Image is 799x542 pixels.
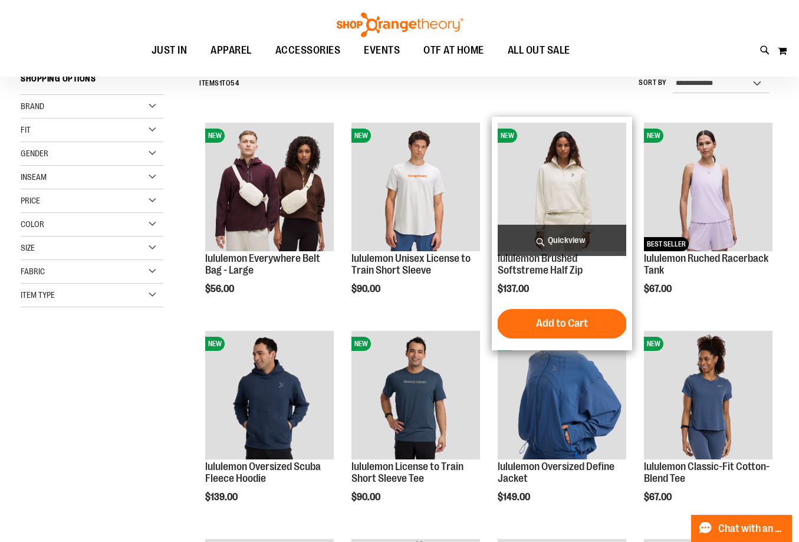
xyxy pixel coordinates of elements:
[498,129,517,143] span: NEW
[21,267,45,276] span: Fabric
[508,37,570,64] span: ALL OUT SALE
[346,325,486,533] div: product
[351,461,463,484] a: lululemon License to Train Short Sleeve Tee
[346,117,486,324] div: product
[498,252,583,276] a: lululemon Brushed Softstreme Half Zip
[205,461,321,484] a: lululemon Oversized Scuba Fleece Hoodie
[21,149,48,158] span: Gender
[199,325,340,533] div: product
[351,129,371,143] span: NEW
[205,492,239,502] span: $139.00
[638,325,778,533] div: product
[205,252,320,276] a: lululemon Everywhere Belt Bag - Large
[199,117,340,324] div: product
[644,284,673,294] span: $67.00
[205,129,225,143] span: NEW
[21,68,163,95] strong: Shopping Options
[498,461,614,484] a: lululemon Oversized Define Jacket
[351,337,371,351] span: NEW
[205,337,225,351] span: NEW
[21,243,35,252] span: Size
[364,37,400,64] span: EVENTS
[21,172,47,182] span: Inseam
[21,290,55,300] span: Item Type
[351,331,480,461] a: lululemon License to Train Short Sleeve TeeNEW
[351,331,480,459] img: lululemon License to Train Short Sleeve Tee
[351,492,382,502] span: $90.00
[644,123,772,251] img: lululemon Ruched Racerback Tank
[644,331,772,461] a: lululemon Classic-Fit Cotton-Blend TeeNEW
[205,331,334,459] img: lululemon Oversized Scuba Fleece Hoodie
[492,117,632,350] div: product
[351,252,471,276] a: lululemon Unisex License to Train Short Sleeve
[644,252,768,276] a: lululemon Ruched Racerback Tank
[644,492,673,502] span: $67.00
[536,317,588,330] span: Add to Cart
[498,331,626,459] img: lululemon Oversized Define Jacket
[219,79,222,87] span: 1
[231,79,239,87] span: 54
[211,37,252,64] span: APPAREL
[718,523,785,534] span: Chat with an Expert
[152,37,188,64] span: JUST IN
[335,12,465,37] img: Shop Orangetheory
[275,37,341,64] span: ACCESSORIES
[351,123,480,251] img: lululemon Unisex License to Train Short Sleeve
[21,101,44,111] span: Brand
[644,237,689,251] span: BEST SELLER
[644,461,770,484] a: lululemon Classic-Fit Cotton-Blend Tee
[351,123,480,253] a: lululemon Unisex License to Train Short SleeveNEW
[498,331,626,461] a: lululemon Oversized Define JacketNEW
[205,331,334,461] a: lululemon Oversized Scuba Fleece HoodieNEW
[498,225,626,256] a: Quickview
[498,492,532,502] span: $149.00
[644,123,772,253] a: lululemon Ruched Racerback TankNEWBEST SELLER
[639,78,667,88] label: Sort By
[691,515,793,542] button: Chat with an Expert
[644,331,772,459] img: lululemon Classic-Fit Cotton-Blend Tee
[21,196,40,205] span: Price
[492,325,632,533] div: product
[205,284,236,294] span: $56.00
[498,123,626,253] a: lululemon Brushed Softstreme Half ZipNEW
[205,123,334,251] img: lululemon Everywhere Belt Bag - Large
[497,309,627,339] button: Add to Cart
[21,219,44,229] span: Color
[199,74,239,93] h2: Items to
[205,123,334,253] a: lululemon Everywhere Belt Bag - LargeNEW
[644,337,663,351] span: NEW
[644,129,663,143] span: NEW
[498,123,626,251] img: lululemon Brushed Softstreme Half Zip
[498,284,531,294] span: $137.00
[423,37,484,64] span: OTF AT HOME
[351,284,382,294] span: $90.00
[21,125,31,134] span: Fit
[638,117,778,324] div: product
